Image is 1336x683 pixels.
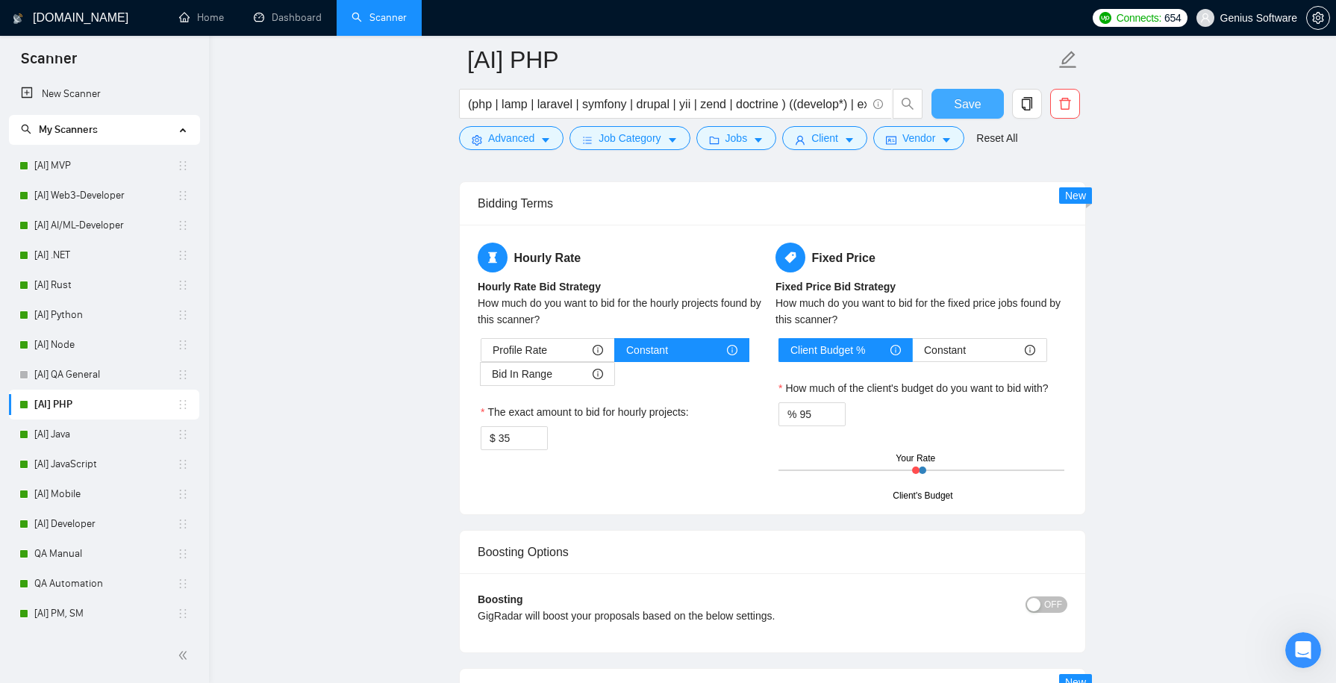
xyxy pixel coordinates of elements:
div: • [DATE] [88,121,130,137]
span: folder [709,134,719,146]
span: Job Category [599,130,661,146]
span: holder [177,458,189,470]
button: search [893,89,923,119]
span: holder [177,399,189,411]
span: search [893,97,922,110]
b: Hourly Rate Bid Strategy [478,281,601,293]
span: Constant [626,339,668,361]
li: [AI] Web3-Developer [9,181,199,210]
li: QA Automation [9,569,199,599]
span: user [795,134,805,146]
span: Tickets [131,503,168,514]
li: [AI] JavaScript [9,449,199,479]
span: Scanner [9,48,89,79]
span: Advanced [488,130,534,146]
span: holder [177,488,189,500]
span: Save [954,95,981,113]
span: info-circle [873,99,883,109]
span: info-circle [727,345,737,355]
img: Profile image for Mariia [17,106,47,136]
button: userClientcaret-down [782,126,867,150]
a: [AI] PM, SM [34,599,177,629]
span: Jobs [725,130,748,146]
img: Profile image for Mariia [17,272,47,302]
span: info-circle [593,369,603,379]
span: user [1200,13,1211,23]
li: [AI] Mobile [9,479,199,509]
button: barsJob Categorycaret-down [569,126,690,150]
h5: Hourly Rate [478,243,770,272]
div: • [DATE] [88,397,130,413]
span: info-circle [1025,345,1035,355]
a: [AI] PHP [34,390,177,420]
a: [AI] .NET [34,240,177,270]
div: Mariia [53,397,85,413]
a: [AI] Web3-Developer [34,181,177,210]
div: • [DATE] [88,342,130,358]
div: Mariia [53,287,85,302]
button: Messages [60,466,119,525]
div: Your Rate [896,452,935,466]
button: Tasks [239,466,299,525]
a: [AI] Rust [34,270,177,300]
span: Home [14,503,45,514]
b: Boosting [478,593,523,605]
span: 654 [1164,10,1181,26]
img: Profile image for Mariia [17,327,47,357]
button: Send us a message [69,420,230,450]
span: caret-down [941,134,952,146]
a: [AI] Mobile [34,479,177,509]
button: folderJobscaret-down [696,126,777,150]
span: holder [177,548,189,560]
div: Boosting Options [478,531,1067,573]
img: Profile image for Mariia [17,51,47,81]
li: [AI] Python [9,300,199,330]
a: [AI] AI/ML-Developer [34,210,177,240]
span: Connects: [1117,10,1161,26]
span: setting [1307,12,1329,24]
button: Tickets [119,466,179,525]
a: New Scanner [21,79,187,109]
span: holder [177,428,189,440]
div: • [DATE] [84,231,125,247]
span: info-circle [593,345,603,355]
a: searchScanner [352,11,407,24]
div: Dima [53,231,81,247]
span: Tasks [255,503,283,514]
li: New Scanner [9,79,199,109]
input: Search Freelance Jobs... [468,95,867,113]
div: Mariia [53,452,85,468]
a: QA Manual [34,539,177,569]
a: [AI] QA General [34,360,177,390]
span: caret-down [844,134,855,146]
span: holder [177,339,189,351]
a: setting [1306,12,1330,24]
button: Help [179,466,239,525]
span: idcard [886,134,896,146]
span: setting [472,134,482,146]
span: Help [197,503,221,514]
label: How much of the client's budget do you want to bid with? [778,380,1049,396]
span: Client [811,130,838,146]
span: delete [1051,97,1079,110]
span: holder [177,309,189,321]
span: New [1065,190,1086,202]
span: My Scanners [21,123,98,136]
span: caret-down [540,134,551,146]
img: Profile image for Mariia [17,382,47,412]
span: caret-down [667,134,678,146]
img: logo [13,7,23,31]
a: Reset All [976,130,1017,146]
li: [AI] AI/ML-Developer [9,210,199,240]
span: holder [177,369,189,381]
span: info-circle [890,345,901,355]
span: Messages [62,503,119,514]
span: hourglass [478,243,508,272]
span: holder [177,518,189,530]
li: [AI] .NET [9,240,199,270]
a: homeHome [179,11,224,24]
span: holder [177,249,189,261]
img: Profile image for Mariia [17,437,47,467]
div: Mariia [53,176,85,192]
span: Constant [924,339,966,361]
